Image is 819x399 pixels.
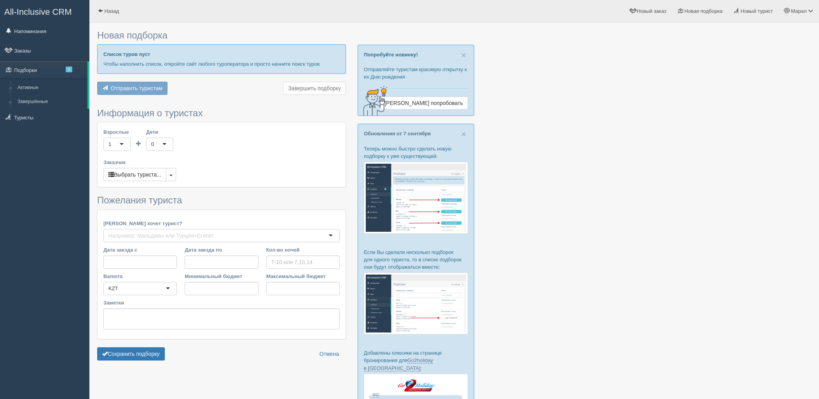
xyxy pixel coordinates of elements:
[461,129,466,138] span: ×
[266,246,340,254] label: Кол-во ночей
[791,8,807,14] span: Марал
[146,128,173,136] label: Дети
[266,273,340,280] label: Максимальный бюджет
[379,96,468,110] a: [PERSON_NAME] попробовать
[364,357,433,371] a: Go2holiday в [GEOGRAPHIC_DATA]
[108,140,111,148] div: 1
[97,30,346,40] h3: Новая подборка
[364,273,468,334] img: %D0%BF%D0%BE%D0%B4%D0%B1%D0%BE%D1%80%D0%BA%D0%B8-%D0%B3%D1%80%D1%83%D0%BF%D0%BF%D0%B0-%D1%81%D1%8...
[364,66,468,80] p: Отправляйте туристам красивую открытку к их Дню рождения
[14,81,87,95] a: Активные
[364,131,431,136] a: Обновления от 7 сентября
[97,347,165,360] button: Сохранить подборку
[105,8,119,14] span: Назад
[364,349,468,371] p: Добавлены плюсики на странице бронирования для :
[14,95,87,109] a: Завершённые
[66,66,72,72] span: 3
[461,51,466,59] span: ×
[103,168,166,181] button: Выбрать туриста...
[314,347,344,360] a: Отмена
[266,255,340,269] input: 7-10 или 7,10,14
[364,248,468,271] p: Если Вы сделали несколько подборок для одного туриста, то в списке подборок они будут отображатьс...
[637,8,666,14] span: Новый заказ
[108,285,118,292] div: KZT
[103,246,177,254] label: Дата заезда с
[364,162,468,234] img: %D0%BF%D0%BE%D0%B4%D0%B1%D0%BE%D1%80%D0%BA%D0%B0-%D1%82%D1%83%D1%80%D0%B8%D1%81%D1%82%D1%83-%D1%8...
[103,220,340,227] label: [PERSON_NAME] хочет турист?
[185,273,258,280] label: Минимальный бюджет
[685,8,723,14] span: Новая подборка
[461,51,466,59] button: Close
[740,8,773,14] span: Новый турист
[103,128,131,136] label: Взрослые
[111,85,162,91] span: Отправить туристам
[364,51,468,58] p: Попробуйте новинку!
[364,145,468,160] p: Теперь можно быстро сделать новую подборку к уже существующей:
[97,82,168,95] button: Отправить туристам
[4,7,72,17] span: All-Inclusive CRM
[461,130,466,138] button: Close
[185,246,258,254] label: Дата заезда по
[103,60,340,68] p: Чтобы наполнить список, откройте сайт любого туроператора и просто начните поиск туров
[103,51,150,57] b: Список туров пуст
[0,0,89,22] a: All-Inclusive CRM
[97,195,182,205] span: Пожелания туриста
[358,85,389,116] img: creative-idea-2907357.png
[97,108,346,118] h3: Информация о туристах
[108,232,217,240] input: Например: Мальдивы или Турция+Египет
[103,159,340,166] label: Заказчик
[103,273,177,280] label: Валюта
[283,82,346,95] button: Завершить подборку
[103,299,340,306] label: Заметки
[151,140,154,148] div: 0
